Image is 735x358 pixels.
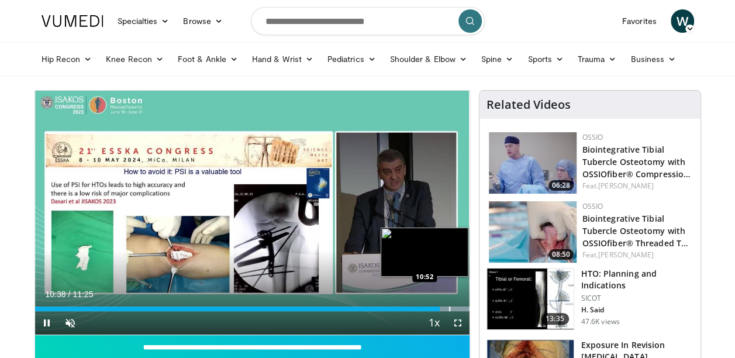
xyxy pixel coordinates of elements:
a: Hand & Wrist [245,47,320,71]
a: OSSIO [582,201,603,211]
a: [PERSON_NAME] [598,181,654,191]
a: 08:50 [489,201,577,263]
img: VuMedi Logo [42,15,103,27]
span: 11:25 [73,290,93,299]
span: 10:38 [46,290,66,299]
button: Unmute [58,311,82,335]
a: [PERSON_NAME] [598,250,654,260]
button: Fullscreen [446,311,470,335]
a: Spine [474,47,520,71]
a: Hip Recon [34,47,99,71]
h3: HTO: Planning and Indications [581,268,693,291]
a: Biointegrative Tibial Tubercle Osteotomy with OSSIOfiber® Threaded T… [582,213,688,249]
a: Foot & Ankle [171,47,245,71]
a: Business [623,47,683,71]
a: Sports [520,47,571,71]
a: Knee Recon [99,47,171,71]
div: Feat. [582,250,691,260]
a: 06:28 [489,132,577,194]
div: Feat. [582,181,691,191]
a: Shoulder & Elbow [383,47,474,71]
button: Pause [35,311,58,335]
a: Biointegrative Tibial Tubercle Osteotomy with OSSIOfiber® Compressio… [582,144,691,180]
a: Trauma [571,47,624,71]
h4: Related Videos [486,98,571,112]
button: Playback Rate [423,311,446,335]
a: 13:35 HTO: Planning and Indications SICOT H. Said 47.6K views [486,268,693,330]
img: image.jpeg [381,228,468,277]
p: 47.6K views [581,317,620,326]
video-js: Video Player [35,91,470,335]
p: SICOT [581,294,693,303]
p: H. Said [581,305,693,315]
span: 06:28 [548,180,574,191]
img: 297961_0002_1.png.150x105_q85_crop-smart_upscale.jpg [487,268,574,329]
span: 13:35 [541,313,569,325]
a: Browse [176,9,230,33]
a: Favorites [615,9,664,33]
span: 08:50 [548,249,574,260]
img: 2fac5f83-3fa8-46d6-96c1-ffb83ee82a09.150x105_q85_crop-smart_upscale.jpg [489,132,577,194]
a: W [671,9,694,33]
a: Specialties [111,9,177,33]
div: Progress Bar [35,307,470,311]
a: Pediatrics [320,47,383,71]
a: OSSIO [582,132,603,142]
input: Search topics, interventions [251,7,485,35]
span: / [68,290,71,299]
img: 14934b67-7d06-479f-8b24-1e3c477188f5.150x105_q85_crop-smart_upscale.jpg [489,201,577,263]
